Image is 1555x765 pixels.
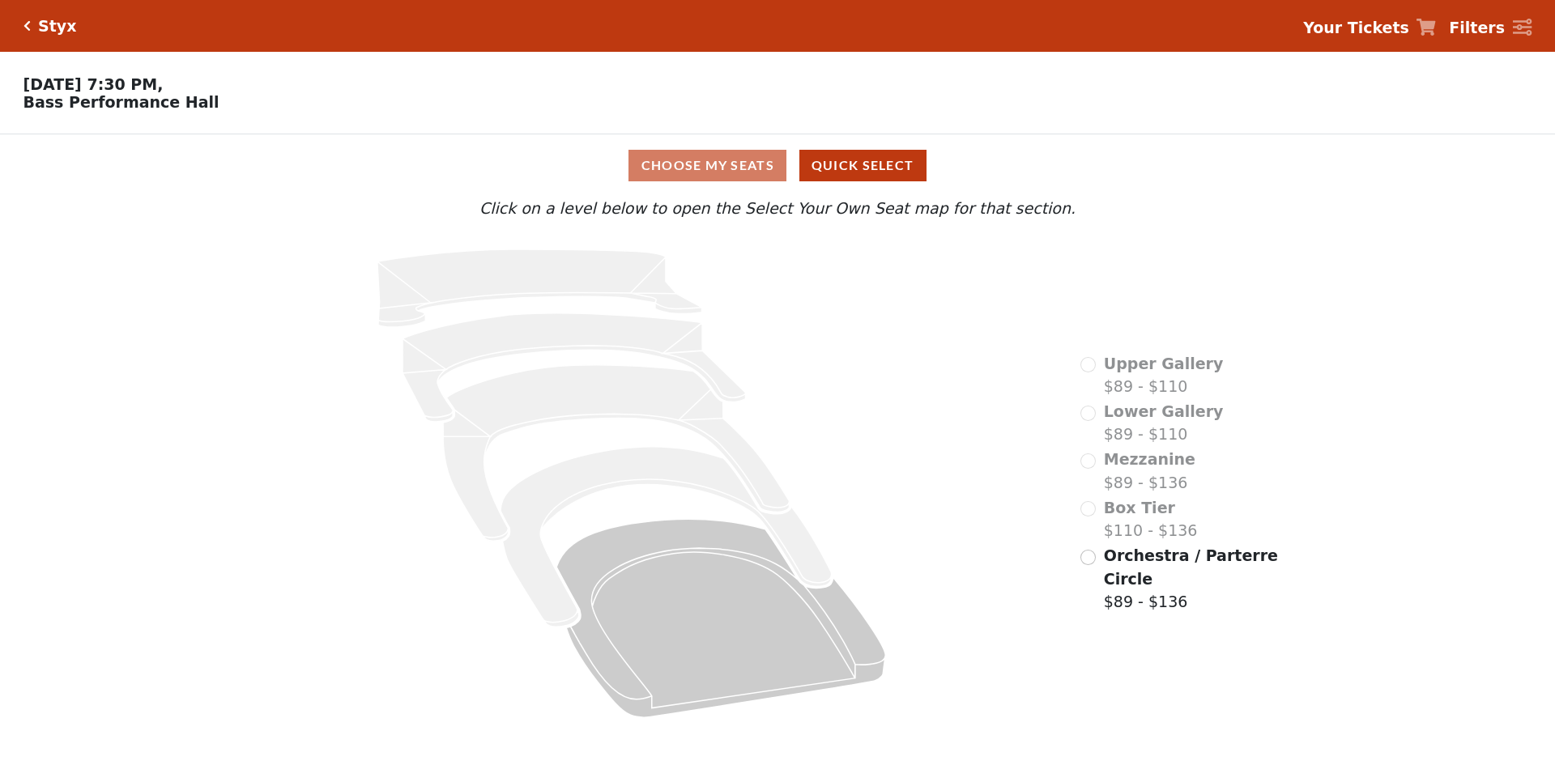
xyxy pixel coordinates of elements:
a: Your Tickets [1303,16,1436,40]
label: $89 - $110 [1104,400,1224,446]
span: Box Tier [1104,499,1175,516]
a: Click here to go back to filters [23,20,31,32]
label: $89 - $136 [1104,448,1195,494]
span: Mezzanine [1104,450,1195,468]
strong: Your Tickets [1303,19,1409,36]
h5: Styx [38,17,76,36]
p: Click on a level below to open the Select Your Own Seat map for that section. [206,197,1349,220]
label: $89 - $136 [1104,544,1280,614]
label: $89 - $110 [1104,352,1224,398]
button: Quick Select [799,150,927,181]
span: Upper Gallery [1104,355,1224,372]
path: Orchestra / Parterre Circle - Seats Available: 277 [557,519,886,717]
path: Lower Gallery - Seats Available: 0 [403,313,746,422]
strong: Filters [1449,19,1505,36]
label: $110 - $136 [1104,496,1198,542]
span: Orchestra / Parterre Circle [1104,546,1278,588]
a: Filters [1449,16,1532,40]
path: Upper Gallery - Seats Available: 0 [377,249,702,327]
span: Lower Gallery [1104,402,1224,420]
